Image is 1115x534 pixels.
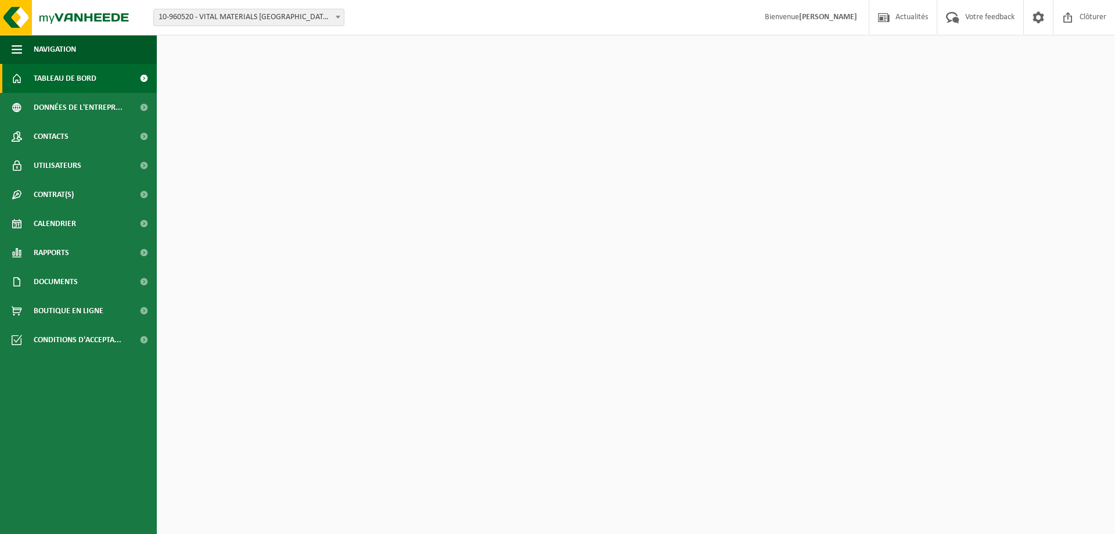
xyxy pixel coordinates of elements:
span: Contacts [34,122,69,151]
span: Conditions d'accepta... [34,325,121,354]
span: Utilisateurs [34,151,81,180]
span: Navigation [34,35,76,64]
span: 10-960520 - VITAL MATERIALS BELGIUM S.A. - TILLY [153,9,344,26]
span: Boutique en ligne [34,296,103,325]
span: Calendrier [34,209,76,238]
span: Rapports [34,238,69,267]
span: Données de l'entrepr... [34,93,123,122]
iframe: chat widget [6,508,194,534]
span: 10-960520 - VITAL MATERIALS BELGIUM S.A. - TILLY [154,9,344,26]
span: Tableau de bord [34,64,96,93]
span: Documents [34,267,78,296]
span: Contrat(s) [34,180,74,209]
strong: [PERSON_NAME] [799,13,857,21]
